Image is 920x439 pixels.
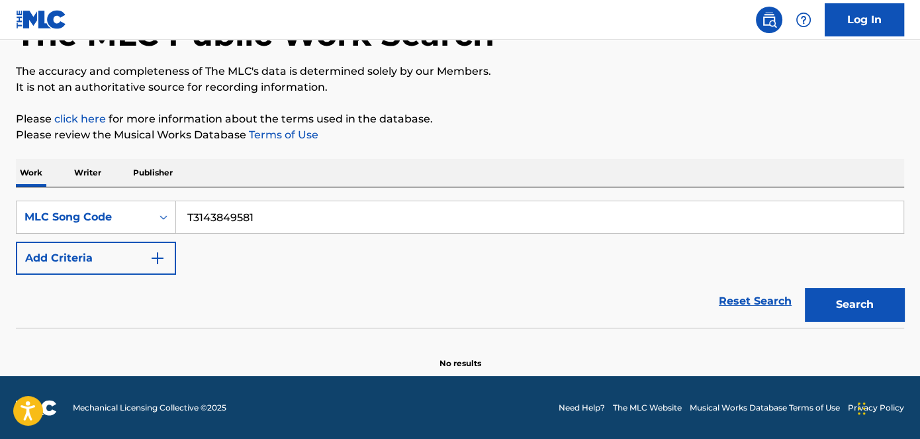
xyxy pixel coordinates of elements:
[70,159,105,187] p: Writer
[16,201,904,328] form: Search Form
[790,7,817,33] div: Help
[858,389,866,428] div: Drag
[246,128,318,141] a: Terms of Use
[54,113,106,125] a: click here
[848,402,904,414] a: Privacy Policy
[73,402,226,414] span: Mechanical Licensing Collective © 2025
[16,111,904,127] p: Please for more information about the terms used in the database.
[761,12,777,28] img: search
[712,287,798,316] a: Reset Search
[825,3,904,36] a: Log In
[24,209,144,225] div: MLC Song Code
[150,250,165,266] img: 9d2ae6d4665cec9f34b9.svg
[559,402,605,414] a: Need Help?
[16,10,67,29] img: MLC Logo
[16,64,904,79] p: The accuracy and completeness of The MLC's data is determined solely by our Members.
[439,342,481,369] p: No results
[16,127,904,143] p: Please review the Musical Works Database
[129,159,177,187] p: Publisher
[756,7,782,33] a: Public Search
[613,402,682,414] a: The MLC Website
[16,242,176,275] button: Add Criteria
[805,288,904,321] button: Search
[16,159,46,187] p: Work
[796,12,811,28] img: help
[16,79,904,95] p: It is not an authoritative source for recording information.
[16,400,57,416] img: logo
[854,375,920,439] iframe: Chat Widget
[690,402,840,414] a: Musical Works Database Terms of Use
